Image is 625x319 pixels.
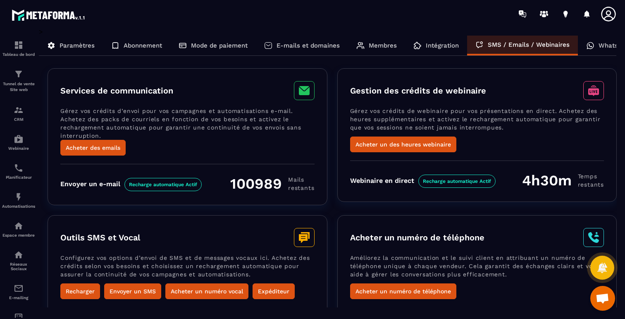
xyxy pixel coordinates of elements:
p: Gérez vos crédits d’envoi pour vos campagnes et automatisations e-mail. Achetez des packs de cour... [60,107,315,140]
p: Réseaux Sociaux [2,262,35,271]
p: Paramètres [60,42,95,49]
span: Mails [288,175,314,184]
div: Ouvrir le chat [590,286,615,311]
p: Gérez vos crédits de webinaire pour vos présentations en direct. Achetez des heures supplémentair... [350,107,604,137]
button: Acheter des emails [60,140,126,156]
p: E-mailing [2,295,35,300]
img: automations [14,134,24,144]
a: automationsautomationsAutomatisations [2,186,35,215]
span: Recharge automatique Actif [418,175,496,188]
p: Intégration [426,42,459,49]
img: formation [14,69,24,79]
p: Membres [369,42,397,49]
div: 4h30m [522,172,604,189]
h3: Outils SMS et Vocal [60,233,140,242]
h3: Acheter un numéro de téléphone [350,233,484,242]
a: formationformationTableau de bord [2,34,35,63]
p: Automatisations [2,204,35,209]
span: restants [578,180,604,189]
img: scheduler [14,163,24,173]
p: CRM [2,117,35,122]
a: social-networksocial-networkRéseaux Sociaux [2,244,35,277]
p: Améliorez la communication et le suivi client en attribuant un numéro de téléphone unique à chaqu... [350,254,604,283]
p: SMS / Emails / Webinaires [488,41,570,48]
p: Planificateur [2,175,35,180]
p: Tunnel de vente Site web [2,81,35,93]
span: Recharge automatique Actif [124,178,202,191]
img: formation [14,105,24,115]
button: Acheter un des heures webinaire [350,137,456,152]
div: Webinaire en direct [350,177,496,185]
img: automations [14,221,24,231]
p: Abonnement [124,42,162,49]
div: Envoyer un e-mail [60,180,202,188]
img: automations [14,192,24,202]
img: social-network [14,250,24,260]
p: E-mails et domaines [277,42,340,49]
a: automationsautomationsWebinaire [2,128,35,157]
button: Acheter un numéro de téléphone [350,283,456,299]
p: Tableau de bord [2,52,35,57]
a: schedulerschedulerPlanificateur [2,157,35,186]
p: Webinaire [2,146,35,151]
button: Expéditeur [253,283,295,299]
button: Envoyer un SMS [104,283,161,299]
h3: Gestion des crédits de webinaire [350,86,486,96]
button: Acheter un numéro vocal [165,283,248,299]
img: formation [14,40,24,50]
a: emailemailE-mailing [2,277,35,306]
button: Recharger [60,283,100,299]
img: email [14,283,24,293]
a: formationformationCRM [2,99,35,128]
img: logo [12,7,86,22]
a: formationformationTunnel de vente Site web [2,63,35,99]
span: Temps [578,172,604,180]
p: Espace membre [2,233,35,237]
p: Configurez vos options d’envoi de SMS et de messages vocaux ici. Achetez des crédits selon vos be... [60,254,315,283]
div: 100989 [230,175,314,192]
a: automationsautomationsEspace membre [2,215,35,244]
h3: Services de communication [60,86,173,96]
span: restants [288,184,314,192]
p: Mode de paiement [191,42,248,49]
